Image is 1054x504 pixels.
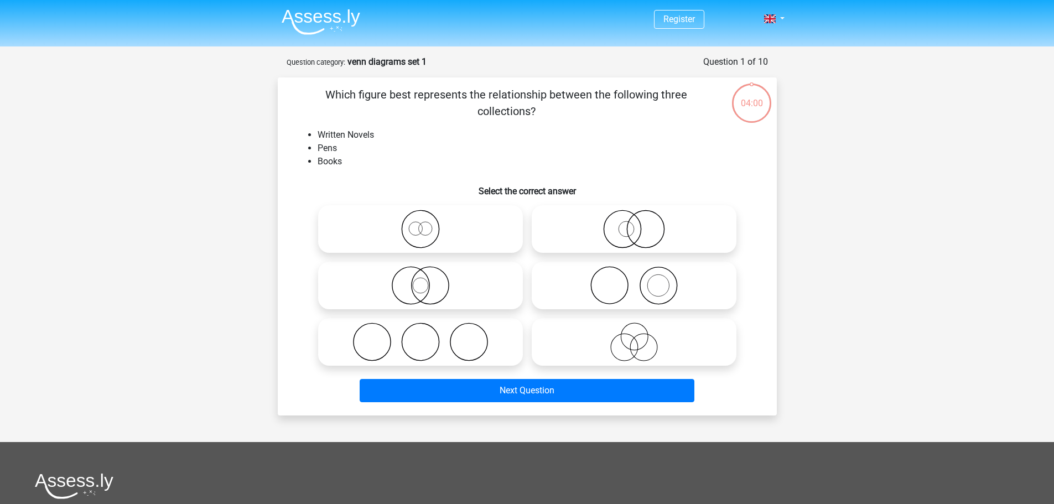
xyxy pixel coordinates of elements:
div: 04:00 [731,82,772,110]
li: Written Novels [318,128,759,142]
div: Question 1 of 10 [703,55,768,69]
h6: Select the correct answer [295,177,759,196]
small: Question category: [287,58,345,66]
li: Pens [318,142,759,155]
li: Books [318,155,759,168]
button: Next Question [360,379,694,402]
a: Register [663,14,695,24]
p: Which figure best represents the relationship between the following three collections? [295,86,718,119]
strong: venn diagrams set 1 [347,56,427,67]
img: Assessly [282,9,360,35]
img: Assessly logo [35,473,113,499]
